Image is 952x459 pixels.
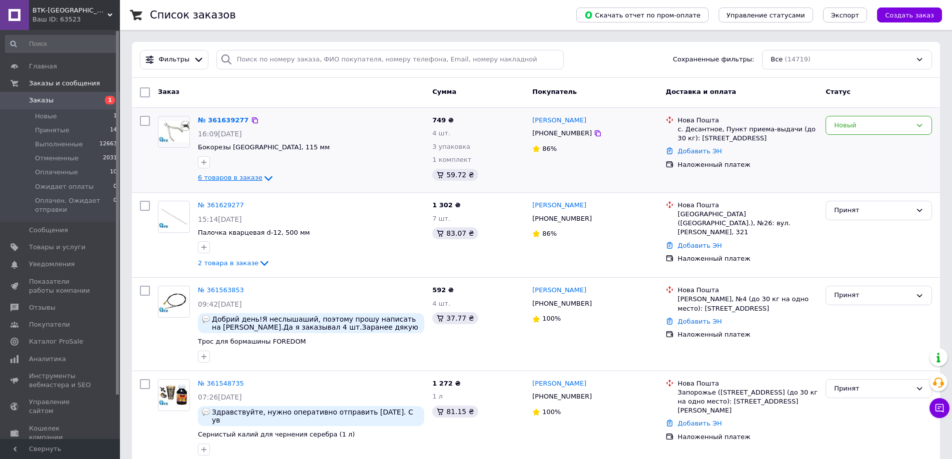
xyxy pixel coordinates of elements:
span: 07:26[DATE] [198,393,242,401]
span: Доставка и оплата [666,88,736,95]
span: 0 [113,196,117,214]
div: Нова Пошта [678,201,818,210]
div: Принят [834,384,912,394]
input: Поиск по номеру заказа, ФИО покупателя, номеру телефона, Email, номеру накладной [216,50,564,69]
a: [PERSON_NAME] [532,379,586,389]
button: Создать заказ [877,7,942,22]
span: 09:42[DATE] [198,300,242,308]
div: 81.15 ₴ [432,406,478,418]
span: Покупатели [29,320,70,329]
span: Оплаченные [35,168,78,177]
a: 6 товаров в заказе [198,174,274,181]
span: Сохраненные фильтры: [673,55,754,64]
span: Скачать отчет по пром-оплате [584,10,701,19]
img: Фото товару [158,291,189,313]
span: 7 шт. [432,215,450,222]
div: Принят [834,205,912,216]
span: Инструменты вебмастера и SEO [29,372,92,390]
span: Фильтры [159,55,190,64]
div: Наложенный платеж [678,160,818,169]
span: 4 шт. [432,129,450,137]
span: ВТК-ОДЕССА - все для ювелиров [32,6,107,15]
span: 1 302 ₴ [432,201,460,209]
button: Экспорт [823,7,867,22]
div: Наложенный платеж [678,254,818,263]
div: Запорожье ([STREET_ADDRESS] (до 30 кг на одно место): [STREET_ADDRESS][PERSON_NAME] [678,388,818,416]
span: 6 товаров в заказе [198,174,262,182]
span: Новые [35,112,57,121]
span: Отмененные [35,154,78,163]
div: 83.07 ₴ [432,227,478,239]
span: Покупатель [532,88,577,95]
span: Сернистый калий для чернения серебра (1 л) [198,431,355,438]
span: Экспорт [831,11,859,19]
a: № 361639277 [198,116,249,124]
span: Ожидает оплаты [35,182,94,191]
img: :speech_balloon: [202,315,210,323]
a: Добавить ЭН [678,420,722,427]
a: Добавить ЭН [678,147,722,155]
a: Создать заказ [867,11,942,18]
span: 592 ₴ [432,286,454,294]
div: Наложенный платеж [678,330,818,339]
span: 10 [110,168,117,177]
span: 100% [542,315,561,322]
a: Фото товару [158,286,190,318]
img: Фото товару [158,121,189,142]
a: 2 товара в заказе [198,259,270,267]
div: [GEOGRAPHIC_DATA] ([GEOGRAPHIC_DATA].), №26: вул. [PERSON_NAME], 321 [678,210,818,237]
span: Все [771,55,783,64]
span: 0 [113,182,117,191]
a: Трос для бормашины FOREDOM [198,338,306,345]
span: Товары и услуги [29,243,85,252]
a: Фото товару [158,116,190,148]
span: 14 [110,126,117,135]
a: Фото товару [158,379,190,411]
a: № 361548735 [198,380,244,387]
span: Показатели работы компании [29,277,92,295]
span: 1 272 ₴ [432,380,460,387]
span: 100% [542,408,561,416]
a: [PERSON_NAME] [532,116,586,125]
span: Заказы и сообщения [29,79,100,88]
span: (14719) [785,55,811,63]
a: [PERSON_NAME] [532,286,586,295]
span: Статус [826,88,851,95]
div: Нова Пошта [678,379,818,388]
span: Заказы [29,96,53,105]
span: Сумма [432,88,456,95]
a: № 361629277 [198,201,244,209]
img: :speech_balloon: [202,408,210,416]
span: 3 упаковка [432,143,470,150]
div: Нова Пошта [678,286,818,295]
span: Отзывы [29,303,55,312]
div: Нова Пошта [678,116,818,125]
div: с. Десантное, Пункт приема-выдачи (до 30 кг): [STREET_ADDRESS] [678,125,818,143]
span: Принятые [35,126,69,135]
button: Управление статусами [719,7,813,22]
span: 86% [542,145,557,152]
span: Палочка кварцевая d-12, 500 мм [198,229,310,236]
a: Добавить ЭН [678,318,722,325]
span: Создать заказ [885,11,934,19]
a: Бокорезы [GEOGRAPHIC_DATA], 115 мм [198,143,330,151]
span: 1 [105,96,115,104]
span: Главная [29,62,57,71]
button: Чат с покупателем [930,398,950,418]
span: Заказ [158,88,179,95]
div: [PHONE_NUMBER] [530,212,594,225]
img: Фото товару [158,384,189,406]
span: Аналитика [29,355,66,364]
input: Поиск [5,35,118,53]
button: Скачать отчет по пром-оплате [576,7,709,22]
div: Новый [834,120,912,131]
span: Управление сайтом [29,398,92,416]
span: Выполненные [35,140,83,149]
span: 749 ₴ [432,116,454,124]
div: 59.72 ₴ [432,169,478,181]
h1: Список заказов [150,9,236,21]
span: 15:14[DATE] [198,215,242,223]
span: 16:09[DATE] [198,130,242,138]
